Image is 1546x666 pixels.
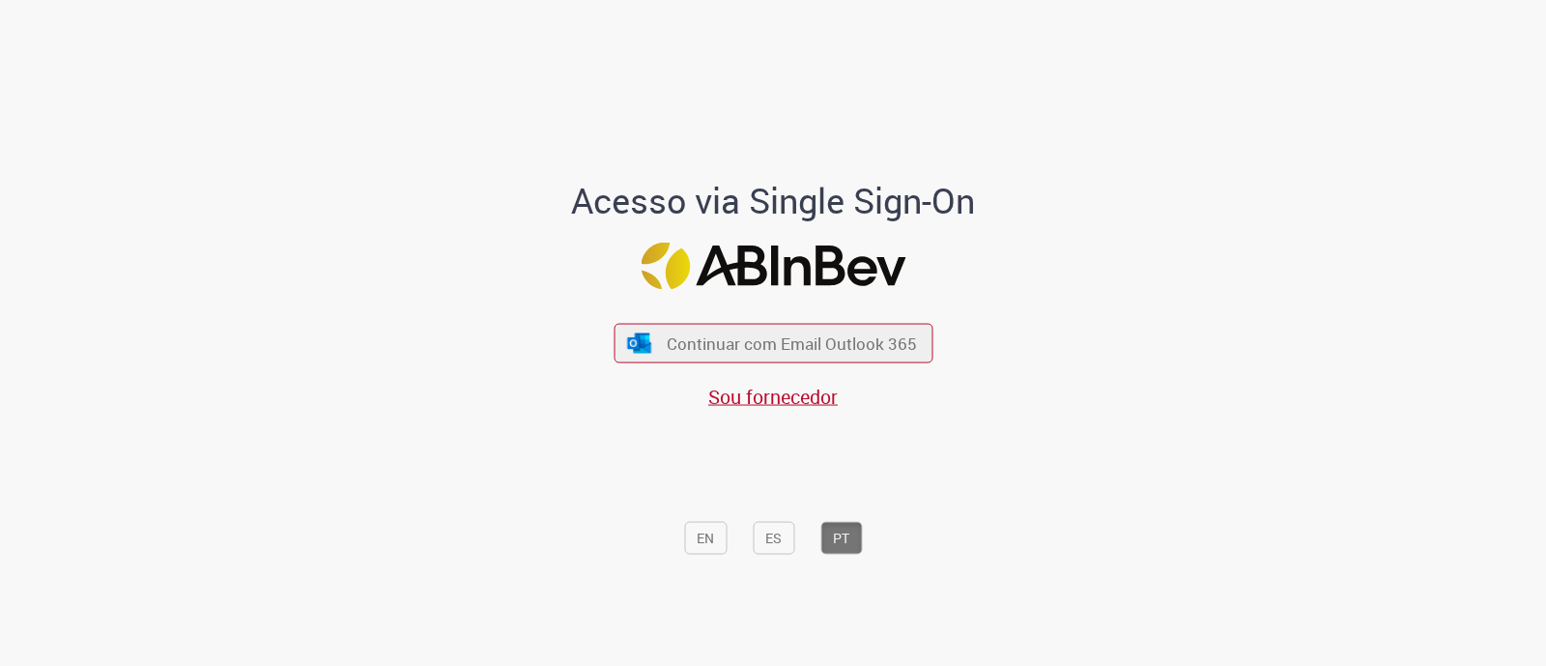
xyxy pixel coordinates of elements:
a: Sou fornecedor [708,384,838,410]
button: EN [684,521,727,554]
button: ícone Azure/Microsoft 360 Continuar com Email Outlook 365 [614,324,932,363]
img: ícone Azure/Microsoft 360 [626,333,653,353]
img: Logo ABInBev [641,243,905,290]
span: Continuar com Email Outlook 365 [667,333,917,355]
h1: Acesso via Single Sign-On [505,181,1042,219]
button: PT [820,521,862,554]
button: ES [753,521,794,554]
